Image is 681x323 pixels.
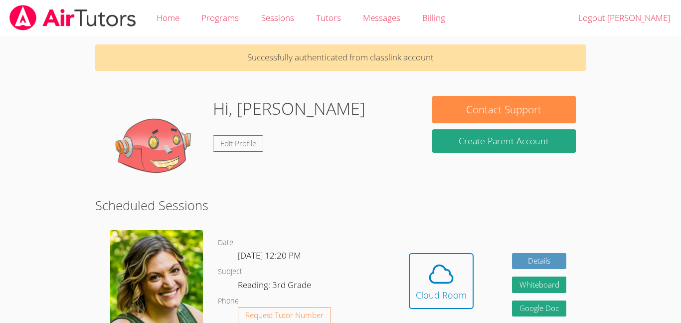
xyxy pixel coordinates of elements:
[95,44,586,71] p: Successfully authenticated from classlink account
[218,295,239,308] dt: Phone
[512,277,567,293] button: Whiteboard
[416,288,467,302] div: Cloud Room
[245,312,324,319] span: Request Tutor Number
[218,237,233,249] dt: Date
[213,96,365,121] h1: Hi, [PERSON_NAME]
[105,96,205,196] img: default.png
[512,253,567,270] a: Details
[95,196,586,215] h2: Scheduled Sessions
[213,135,264,152] a: Edit Profile
[432,129,576,153] button: Create Parent Account
[512,301,567,317] a: Google Doc
[409,253,474,309] button: Cloud Room
[238,250,301,261] span: [DATE] 12:20 PM
[238,278,313,295] dd: Reading: 3rd Grade
[432,96,576,123] button: Contact Support
[218,266,242,278] dt: Subject
[8,5,137,30] img: airtutors_banner-c4298cdbf04f3fff15de1276eac7730deb9818008684d7c2e4769d2f7ddbe033.png
[363,12,400,23] span: Messages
